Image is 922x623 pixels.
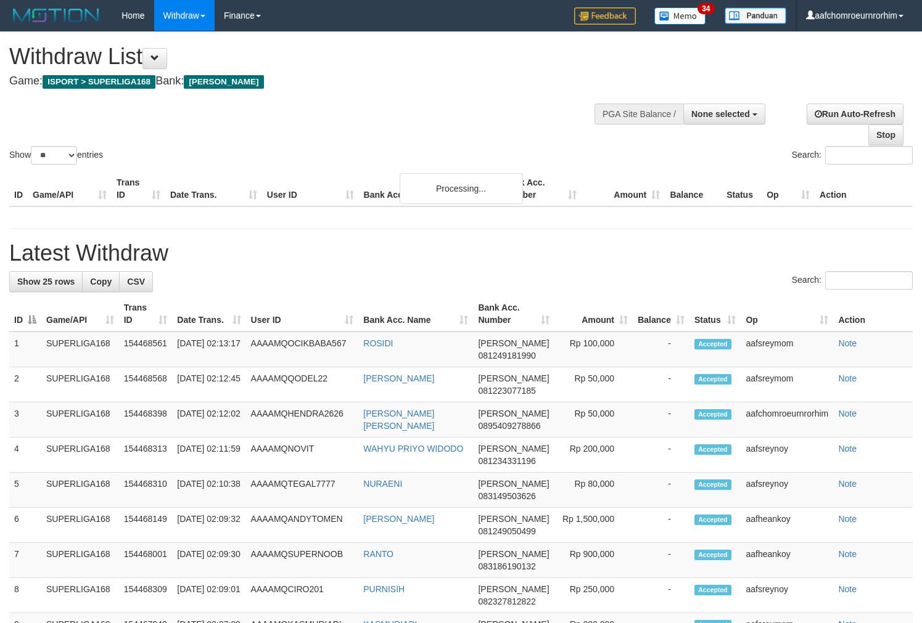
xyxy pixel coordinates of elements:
[184,75,263,89] span: [PERSON_NAME]
[478,491,535,501] span: Copy 083149503626 to clipboard
[119,508,173,543] td: 154468149
[741,508,833,543] td: aafheankoy
[838,338,857,348] a: Note
[246,367,359,402] td: AAAAMQQODEL22
[478,549,549,559] span: [PERSON_NAME]
[478,386,535,396] span: Copy 081223077185 to clipboard
[554,473,633,508] td: Rp 80,000
[574,7,636,25] img: Feedback.jpg
[838,444,857,454] a: Note
[363,479,402,489] a: NURAENI
[9,271,83,292] a: Show 25 rows
[119,367,173,402] td: 154468568
[246,473,359,508] td: AAAAMQTEGAL7777
[172,473,245,508] td: [DATE] 02:10:38
[172,332,245,367] td: [DATE] 02:13:17
[694,444,731,455] span: Accepted
[741,578,833,613] td: aafsreynoy
[478,526,535,536] span: Copy 081249050499 to clipboard
[9,367,41,402] td: 2
[478,444,549,454] span: [PERSON_NAME]
[41,438,119,473] td: SUPERLIGA168
[838,584,857,594] a: Note
[119,473,173,508] td: 154468310
[833,296,913,332] th: Action
[694,515,731,525] span: Accepted
[28,171,112,206] th: Game/API
[478,338,549,348] span: [PERSON_NAME]
[694,374,731,385] span: Accepted
[17,277,75,287] span: Show 25 rows
[363,373,434,383] a: [PERSON_NAME]
[172,438,245,473] td: [DATE] 02:11:59
[31,146,77,165] select: Showentries
[554,543,633,578] td: Rp 900,000
[825,146,913,165] input: Search:
[9,44,603,69] h1: Withdraw List
[633,438,689,473] td: -
[246,332,359,367] td: AAAAMQOCIKBABA567
[363,584,405,594] a: PURNISIH
[554,367,633,402] td: Rp 50,000
[554,296,633,332] th: Amount: activate to sort column ascending
[9,543,41,578] td: 7
[838,373,857,383] a: Note
[119,402,173,438] td: 154468398
[363,409,434,431] a: [PERSON_NAME] [PERSON_NAME]
[633,402,689,438] td: -
[792,146,913,165] label: Search:
[119,271,153,292] a: CSV
[741,473,833,508] td: aafsreynoy
[478,373,549,383] span: [PERSON_NAME]
[119,296,173,332] th: Trans ID: activate to sort column ascending
[9,332,41,367] td: 1
[127,277,145,287] span: CSV
[9,508,41,543] td: 6
[478,456,535,466] span: Copy 081234331196 to clipboard
[694,339,731,349] span: Accepted
[478,514,549,524] span: [PERSON_NAME]
[246,543,359,578] td: AAAAMQSUPERNOOB
[363,338,393,348] a: ROSIDI
[172,296,245,332] th: Date Trans.: activate to sort column ascending
[9,578,41,613] td: 8
[9,146,103,165] label: Show entries
[9,402,41,438] td: 3
[815,171,913,206] th: Action
[90,277,112,287] span: Copy
[9,296,41,332] th: ID: activate to sort column descending
[741,438,833,473] td: aafsreynoy
[478,597,535,606] span: Copy 082327812822 to clipboard
[741,332,833,367] td: aafsreymom
[112,171,165,206] th: Trans ID
[807,104,903,124] a: Run Auto-Refresh
[838,549,857,559] a: Note
[43,75,155,89] span: ISPORT > SUPERLIGA168
[633,578,689,613] td: -
[9,241,913,266] h1: Latest Withdraw
[554,332,633,367] td: Rp 100,000
[554,402,633,438] td: Rp 50,000
[172,543,245,578] td: [DATE] 02:09:30
[9,6,103,25] img: MOTION_logo.png
[582,171,665,206] th: Amount
[554,508,633,543] td: Rp 1,500,000
[741,543,833,578] td: aafheankoy
[41,578,119,613] td: SUPERLIGA168
[694,479,731,490] span: Accepted
[633,473,689,508] td: -
[119,332,173,367] td: 154468561
[838,409,857,418] a: Note
[478,561,535,571] span: Copy 083186190132 to clipboard
[165,171,262,206] th: Date Trans.
[698,3,714,14] span: 34
[9,171,28,206] th: ID
[172,508,245,543] td: [DATE] 02:09:32
[363,444,463,454] a: WAHYU PRIYO WIDODO
[694,550,731,560] span: Accepted
[9,473,41,508] td: 5
[792,271,913,290] label: Search:
[119,438,173,473] td: 154468313
[41,296,119,332] th: Game/API: activate to sort column ascending
[633,367,689,402] td: -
